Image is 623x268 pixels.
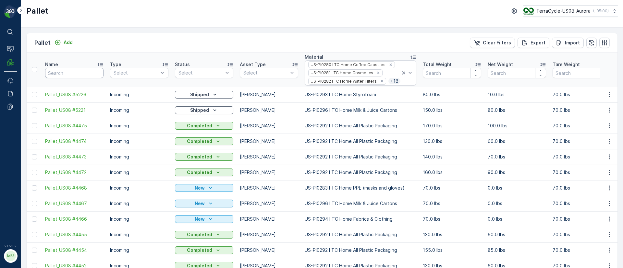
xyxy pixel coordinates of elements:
[45,247,104,253] span: Pallet_US08 #4454
[45,138,104,145] span: Pallet_US08 #4474
[240,200,298,207] p: [PERSON_NAME]
[187,247,212,253] p: Completed
[114,70,158,76] p: Select
[305,200,416,207] p: US-PI0296 I TC Home Milk & Juice Cartons
[175,200,233,207] button: New
[387,62,394,67] div: Remove US-PI0280 I TC Home Coffee Capsules
[423,138,481,145] p: 130.0 lbs
[187,154,212,160] p: Completed
[32,201,37,206] div: Toggle Row Selected
[390,78,399,84] p: + 18
[553,216,611,222] p: 70.0 lbs
[536,8,591,14] p: TerraCycle-US08-Aurora
[305,107,416,113] p: US-PI0296 I TC Home Milk & Juice Cartons
[110,200,168,207] p: Incoming
[488,61,513,68] p: Net Weight
[195,200,205,207] p: New
[45,169,104,176] a: Pallet_US08 #4472
[26,6,48,16] p: Pallet
[305,185,416,191] p: US-PI0283 I TC Home PPE (masks and gloves)
[175,215,233,223] button: New
[110,91,168,98] p: Incoming
[187,138,212,145] p: Completed
[45,216,104,222] a: Pallet_US08 #4466
[187,122,212,129] p: Completed
[488,200,546,207] p: 0.0 lbs
[45,61,58,68] p: Name
[553,247,611,253] p: 70.0 lbs
[423,61,452,68] p: Total Weight
[552,38,584,48] button: Import
[423,154,481,160] p: 140.0 lbs
[488,154,546,160] p: 70.0 lbs
[593,8,609,14] p: ( -05:00 )
[110,231,168,238] p: Incoming
[375,70,382,76] div: Remove US-PI0281 I TC Home Cosmetics
[305,169,416,176] p: US-PI0292 I TC Home All Plastic Packaging
[32,232,37,237] div: Toggle Row Selected
[488,216,546,222] p: 0.0 lbs
[45,185,104,191] a: Pallet_US08 #4468
[423,91,481,98] p: 80.0 lbs
[309,62,386,68] div: US-PI0280 I TC Home Coffee Capsules
[240,122,298,129] p: [PERSON_NAME]
[4,5,17,18] img: logo
[45,231,104,238] span: Pallet_US08 #4455
[110,61,121,68] p: Type
[45,91,104,98] a: Pallet_US08 #5226
[305,216,416,222] p: US-PI0294 I TC Home Fabrics & Clothing
[32,216,37,222] div: Toggle Row Selected
[32,92,37,97] div: Toggle Row Selected
[190,107,209,113] p: Shipped
[488,91,546,98] p: 10.0 lbs
[483,40,511,46] p: Clear Filters
[175,169,233,176] button: Completed
[240,154,298,160] p: [PERSON_NAME]
[423,247,481,253] p: 155.0 lbs
[553,200,611,207] p: 70.0 lbs
[423,231,481,238] p: 130.0 lbs
[305,138,416,145] p: US-PI0292 I TC Home All Plastic Packaging
[488,122,546,129] p: 100.0 lbs
[32,123,37,128] div: Toggle Row Selected
[178,70,223,76] p: Select
[240,91,298,98] p: [PERSON_NAME]
[32,170,37,175] div: Toggle Row Selected
[488,185,546,191] p: 0.0 lbs
[553,169,611,176] p: 70.0 lbs
[488,68,546,78] input: Search
[175,153,233,161] button: Completed
[32,154,37,159] div: Toggle Row Selected
[470,38,515,48] button: Clear Filters
[45,200,104,207] a: Pallet_US08 #4467
[52,39,75,46] button: Add
[34,38,51,47] p: Pallet
[305,247,416,253] p: US-PI0292 I TC Home All Plastic Packaging
[488,138,546,145] p: 60.0 lbs
[305,54,323,60] p: Material
[240,216,298,222] p: [PERSON_NAME]
[518,38,549,48] button: Export
[553,231,611,238] p: 70.0 lbs
[175,91,233,99] button: Shipped
[240,61,266,68] p: Asset Type
[6,251,16,261] div: MM
[175,61,190,68] p: Status
[175,184,233,192] button: New
[190,91,209,98] p: Shipped
[423,68,481,78] input: Search
[488,247,546,253] p: 85.0 lbs
[488,107,546,113] p: 80.0 lbs
[553,107,611,113] p: 70.0 lbs
[4,244,17,248] span: v 1.52.2
[305,154,416,160] p: US-PI0292 I TC Home All Plastic Packaging
[309,70,374,76] div: US-PI0281 I TC Home Cosmetics
[423,200,481,207] p: 70.0 lbs
[64,39,73,46] p: Add
[110,107,168,113] p: Incoming
[175,231,233,239] button: Completed
[110,169,168,176] p: Incoming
